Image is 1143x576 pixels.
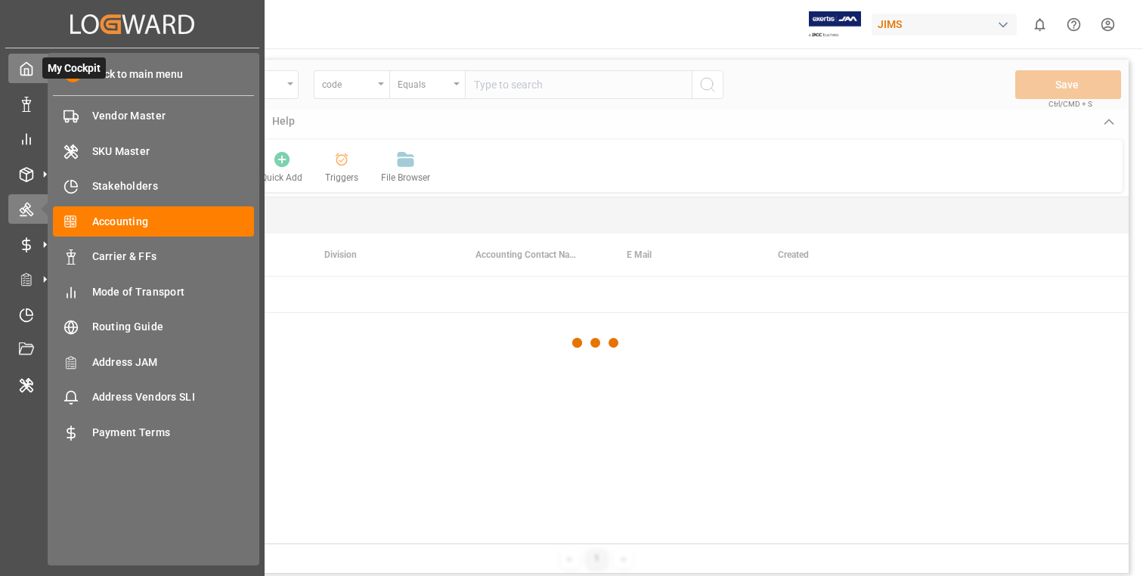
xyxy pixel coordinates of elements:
a: Vendor Master [53,101,254,131]
span: Address JAM [92,355,255,370]
span: Mode of Transport [92,284,255,300]
span: Payment Terms [92,425,255,441]
span: My Cockpit [42,57,106,79]
span: SKU Master [92,144,255,159]
span: Routing Guide [92,319,255,335]
a: My CockpitMy Cockpit [8,54,256,83]
span: Stakeholders [92,178,255,194]
span: Vendor Master [92,108,255,124]
button: JIMS [872,10,1023,39]
a: Routing Guide [53,312,254,342]
span: Address Vendors SLI [92,389,255,405]
a: Payment Terms [53,417,254,447]
button: show 0 new notifications [1023,8,1057,42]
a: Timeslot Management V2 [8,299,256,329]
div: JIMS [872,14,1017,36]
span: Back to main menu [81,67,183,82]
span: Carrier & FFs [92,249,255,265]
a: Data Management [8,88,256,118]
a: Address Vendors SLI [53,382,254,412]
button: Help Center [1057,8,1091,42]
span: Accounting [92,214,255,230]
a: My Reports [8,124,256,153]
a: Document Management [8,335,256,364]
img: Exertis%20JAM%20-%20Email%20Logo.jpg_1722504956.jpg [809,11,861,38]
a: Carrier & FFs [53,242,254,271]
a: Internal Tool [8,370,256,399]
a: Stakeholders [53,172,254,201]
a: Address JAM [53,347,254,376]
a: Accounting [53,206,254,236]
a: Mode of Transport [53,277,254,306]
a: SKU Master [53,136,254,166]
